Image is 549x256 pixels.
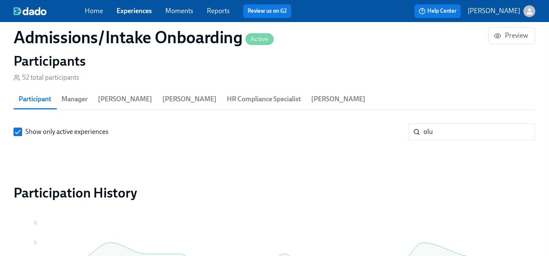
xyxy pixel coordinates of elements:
[162,93,217,105] span: [PERSON_NAME]
[19,93,51,105] span: Participant
[468,6,520,16] p: [PERSON_NAME]
[25,127,109,136] span: Show only active experiences
[468,5,535,17] button: [PERSON_NAME]
[227,93,301,105] span: HR Compliance Specialist
[85,7,103,15] a: Home
[117,7,152,15] a: Experiences
[245,36,273,42] span: Active
[14,7,85,15] a: dado
[311,93,365,105] span: [PERSON_NAME]
[34,220,37,226] tspan: 8
[14,184,535,201] h2: Participation History
[14,53,535,70] h2: Participants
[496,31,528,40] span: Preview
[61,93,88,105] span: Manager
[419,7,457,15] span: Help Center
[14,27,274,47] h1: Admissions/Intake Onboarding
[165,7,193,15] a: Moments
[488,27,535,44] button: Preview
[14,7,47,15] img: dado
[14,73,79,82] div: 52 total participants
[424,123,535,140] input: Search by name
[248,7,287,15] a: Review us on G2
[207,7,230,15] a: Reports
[34,240,37,246] tspan: 6
[98,93,152,105] span: [PERSON_NAME]
[415,4,461,18] button: Help Center
[243,4,291,18] button: Review us on G2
